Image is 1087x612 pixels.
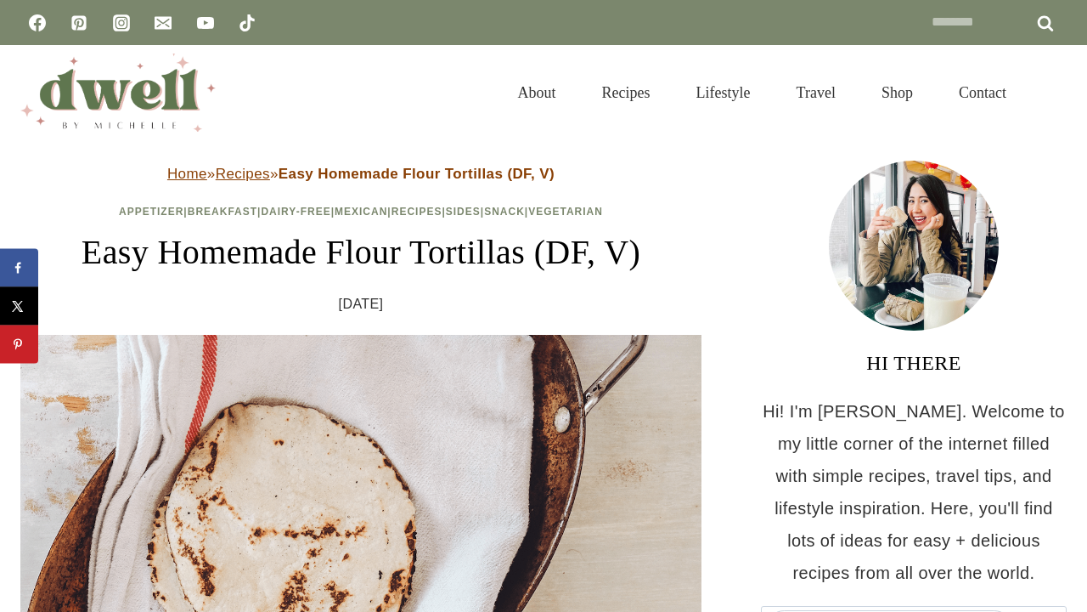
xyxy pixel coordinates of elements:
a: Instagram [104,6,138,40]
h1: Easy Homemade Flour Tortillas (DF, V) [20,227,701,278]
img: DWELL by michelle [20,54,216,132]
a: Recipes [391,206,442,218]
a: Email [146,6,180,40]
span: | | | | | | | [119,206,603,218]
strong: Easy Homemade Flour Tortillas (DF, V) [279,166,555,182]
a: Facebook [20,6,54,40]
a: YouTube [189,6,222,40]
a: Breakfast [188,206,257,218]
a: Recipes [216,166,270,182]
a: TikTok [230,6,264,40]
a: Dairy-Free [261,206,330,218]
time: [DATE] [339,292,384,317]
a: Sides [446,206,481,218]
a: Shop [859,63,936,122]
a: Recipes [579,63,673,122]
a: About [495,63,579,122]
p: Hi! I'm [PERSON_NAME]. Welcome to my little corner of the internet filled with simple recipes, tr... [761,395,1067,589]
a: Vegetarian [528,206,603,218]
a: Appetizer [119,206,183,218]
a: Lifestyle [673,63,774,122]
h3: HI THERE [761,348,1067,378]
a: Home [167,166,207,182]
a: Pinterest [62,6,96,40]
a: Contact [936,63,1029,122]
span: » » [167,166,555,182]
a: Mexican [335,206,387,218]
nav: Primary Navigation [495,63,1029,122]
button: View Search Form [1038,78,1067,107]
a: Travel [774,63,859,122]
a: Snack [484,206,525,218]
